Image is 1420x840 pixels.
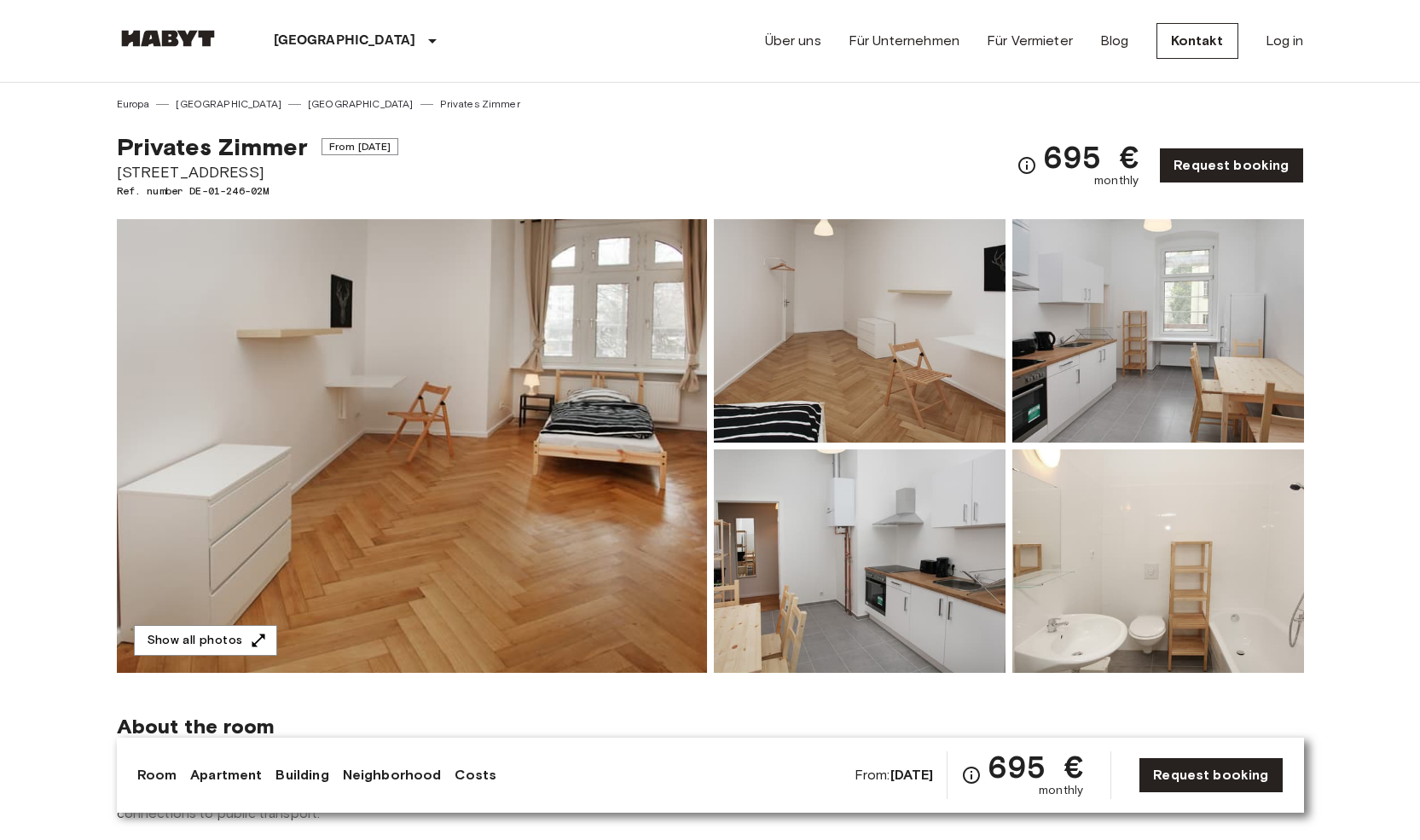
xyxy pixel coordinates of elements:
img: Marketing picture of unit DE-01-246-02M [117,219,707,673]
span: monthly [1094,172,1139,189]
button: Show all photos [134,625,277,657]
a: Über uns [765,31,821,51]
img: Habyt [117,30,219,47]
span: About the room [117,714,1304,739]
span: 695 € [988,751,1083,782]
a: Neighborhood [343,765,442,785]
span: monthly [1039,782,1083,799]
a: [GEOGRAPHIC_DATA] [176,96,281,112]
img: Picture of unit DE-01-246-02M [1012,449,1304,673]
span: [STREET_ADDRESS] [117,161,399,183]
a: Privates Zimmer [440,96,520,112]
img: Picture of unit DE-01-246-02M [714,449,1006,673]
b: [DATE] [890,767,934,783]
a: Costs [455,765,496,785]
a: Für Vermieter [987,31,1073,51]
p: [GEOGRAPHIC_DATA] [274,31,416,51]
a: Europa [117,96,150,112]
img: Picture of unit DE-01-246-02M [1012,219,1304,443]
a: Log in [1266,31,1304,51]
a: Kontakt [1156,23,1238,59]
a: [GEOGRAPHIC_DATA] [308,96,414,112]
span: 695 € [1044,142,1139,172]
a: Apartment [190,765,262,785]
span: From [DATE] [322,138,399,155]
svg: Check cost overview for full price breakdown. Please note that discounts apply to new joiners onl... [961,765,982,785]
span: Privates Zimmer [117,132,308,161]
span: Ref. number DE-01-246-02M [117,183,399,199]
a: Request booking [1159,148,1303,183]
a: Building [275,765,328,785]
a: Für Unternehmen [849,31,959,51]
svg: Check cost overview for full price breakdown. Please note that discounts apply to new joiners onl... [1017,155,1037,176]
img: Picture of unit DE-01-246-02M [714,219,1006,443]
a: Request booking [1139,757,1283,793]
a: Room [137,765,177,785]
span: From: [855,766,934,785]
a: Blog [1100,31,1129,51]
